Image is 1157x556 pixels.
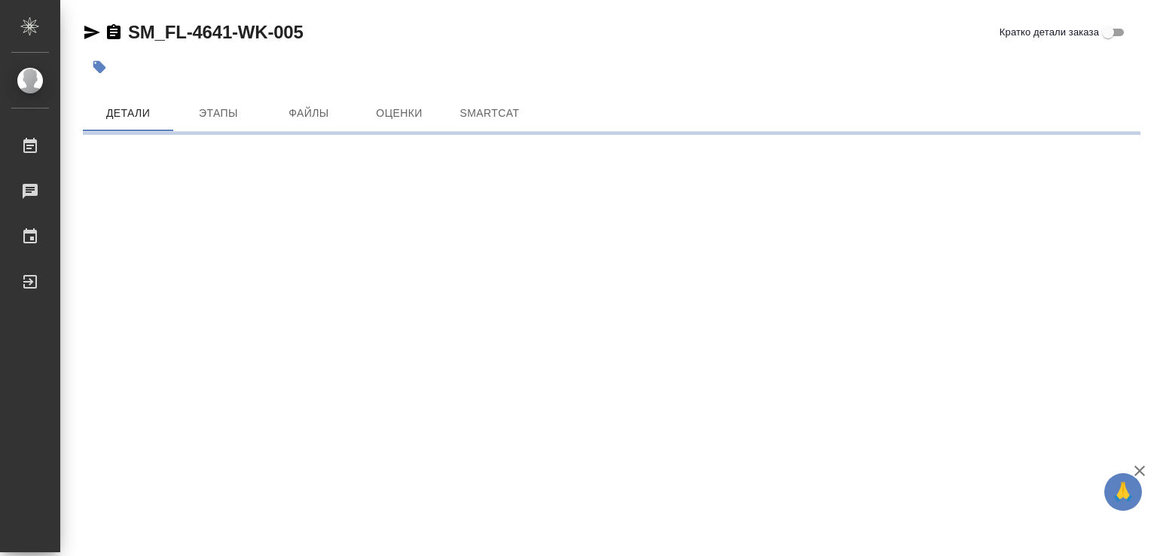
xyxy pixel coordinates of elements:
a: SM_FL-4641-WK-005 [128,22,304,42]
span: Детали [92,104,164,123]
button: 🙏 [1104,473,1142,511]
span: 🙏 [1110,476,1136,508]
span: SmartCat [453,104,526,123]
span: Кратко детали заказа [1000,25,1099,40]
button: Добавить тэг [83,50,116,84]
button: Скопировать ссылку для ЯМессенджера [83,23,101,41]
span: Этапы [182,104,255,123]
span: Оценки [363,104,435,123]
span: Файлы [273,104,345,123]
button: Скопировать ссылку [105,23,123,41]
